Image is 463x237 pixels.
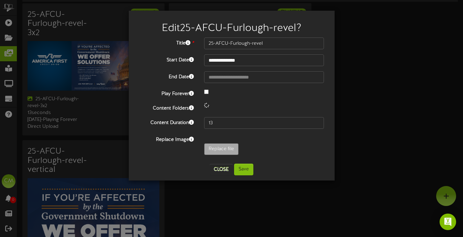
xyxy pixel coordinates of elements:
[134,38,199,47] label: Title
[440,214,456,230] div: Open Intercom Messenger
[139,23,324,34] h2: Edit 25-AFCU-Furlough-revel ?
[134,117,199,126] label: Content Duration
[134,103,199,112] label: Content Folders
[134,71,199,81] label: End Date
[204,38,324,49] input: Title
[204,117,324,129] input: 15
[234,164,253,175] button: Save
[210,164,233,175] button: Close
[134,134,199,143] label: Replace Image
[134,54,199,64] label: Start Date
[134,88,199,97] label: Play Forever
